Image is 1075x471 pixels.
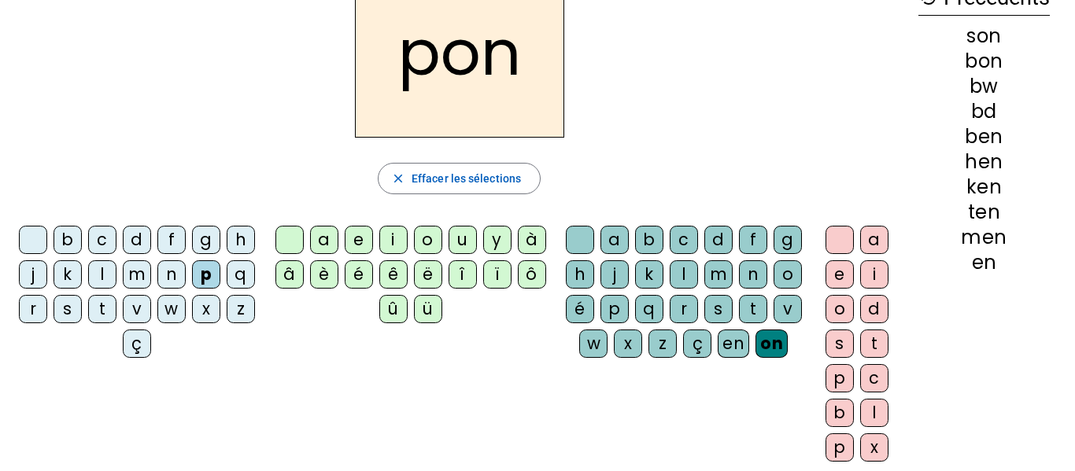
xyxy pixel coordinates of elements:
[826,364,854,392] div: p
[449,260,477,289] div: î
[860,226,888,254] div: a
[860,433,888,462] div: x
[19,260,47,289] div: j
[518,260,546,289] div: ô
[88,295,116,323] div: t
[54,226,82,254] div: b
[635,260,663,289] div: k
[310,260,338,289] div: è
[391,171,405,186] mat-icon: close
[88,226,116,254] div: c
[600,260,629,289] div: j
[566,260,594,289] div: h
[704,260,733,289] div: m
[414,295,442,323] div: ü
[275,260,304,289] div: â
[54,260,82,289] div: k
[918,203,1050,222] div: ten
[918,228,1050,247] div: men
[600,295,629,323] div: p
[483,260,512,289] div: ï
[826,295,854,323] div: o
[123,260,151,289] div: m
[774,295,802,323] div: v
[739,295,767,323] div: t
[774,260,802,289] div: o
[670,260,698,289] div: l
[860,329,888,358] div: t
[412,169,521,188] span: Effacer les sélections
[918,153,1050,171] div: hen
[860,295,888,323] div: d
[227,260,255,289] div: q
[635,295,663,323] div: q
[192,226,220,254] div: g
[718,329,749,358] div: en
[379,260,408,289] div: ê
[157,260,186,289] div: n
[379,226,408,254] div: i
[54,295,82,323] div: s
[670,226,698,254] div: c
[379,295,408,323] div: û
[157,226,186,254] div: f
[449,226,477,254] div: u
[826,433,854,462] div: p
[566,295,594,323] div: é
[670,295,698,323] div: r
[918,178,1050,197] div: ken
[614,329,642,358] div: x
[635,226,663,254] div: b
[192,260,220,289] div: p
[918,77,1050,96] div: bw
[683,329,711,358] div: ç
[739,260,767,289] div: n
[345,226,373,254] div: e
[918,127,1050,146] div: ben
[826,260,854,289] div: e
[826,329,854,358] div: s
[227,226,255,254] div: h
[918,27,1050,46] div: son
[483,226,512,254] div: y
[414,260,442,289] div: ë
[378,163,541,194] button: Effacer les sélections
[518,226,546,254] div: à
[860,399,888,427] div: l
[19,295,47,323] div: r
[227,295,255,323] div: z
[918,253,1050,272] div: en
[774,226,802,254] div: g
[579,329,608,358] div: w
[310,226,338,254] div: a
[918,102,1050,121] div: bd
[739,226,767,254] div: f
[157,295,186,323] div: w
[704,226,733,254] div: d
[123,329,151,358] div: ç
[414,226,442,254] div: o
[755,329,788,358] div: on
[192,295,220,323] div: x
[88,260,116,289] div: l
[345,260,373,289] div: é
[648,329,677,358] div: z
[704,295,733,323] div: s
[123,226,151,254] div: d
[600,226,629,254] div: a
[860,260,888,289] div: i
[826,399,854,427] div: b
[918,52,1050,71] div: bon
[860,364,888,392] div: c
[123,295,151,323] div: v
